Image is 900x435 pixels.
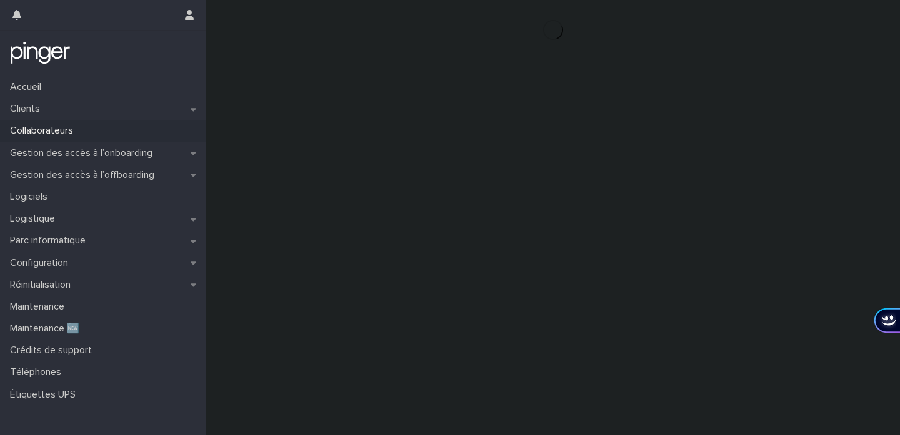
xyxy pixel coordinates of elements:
[5,147,162,159] p: Gestion des accès à l’onboarding
[10,41,71,66] img: mTgBEunGTSyRkCgitkcU
[5,279,81,291] p: Réinitialisation
[5,81,51,93] p: Accueil
[5,389,86,401] p: Étiquettes UPS
[5,125,83,137] p: Collaborateurs
[5,213,65,225] p: Logistique
[5,257,78,269] p: Configuration
[5,301,74,313] p: Maintenance
[5,323,89,335] p: Maintenance 🆕
[5,235,96,247] p: Parc informatique
[5,345,102,356] p: Crédits de support
[5,169,164,181] p: Gestion des accès à l’offboarding
[5,191,57,203] p: Logiciels
[5,103,50,115] p: Clients
[5,366,71,378] p: Téléphones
